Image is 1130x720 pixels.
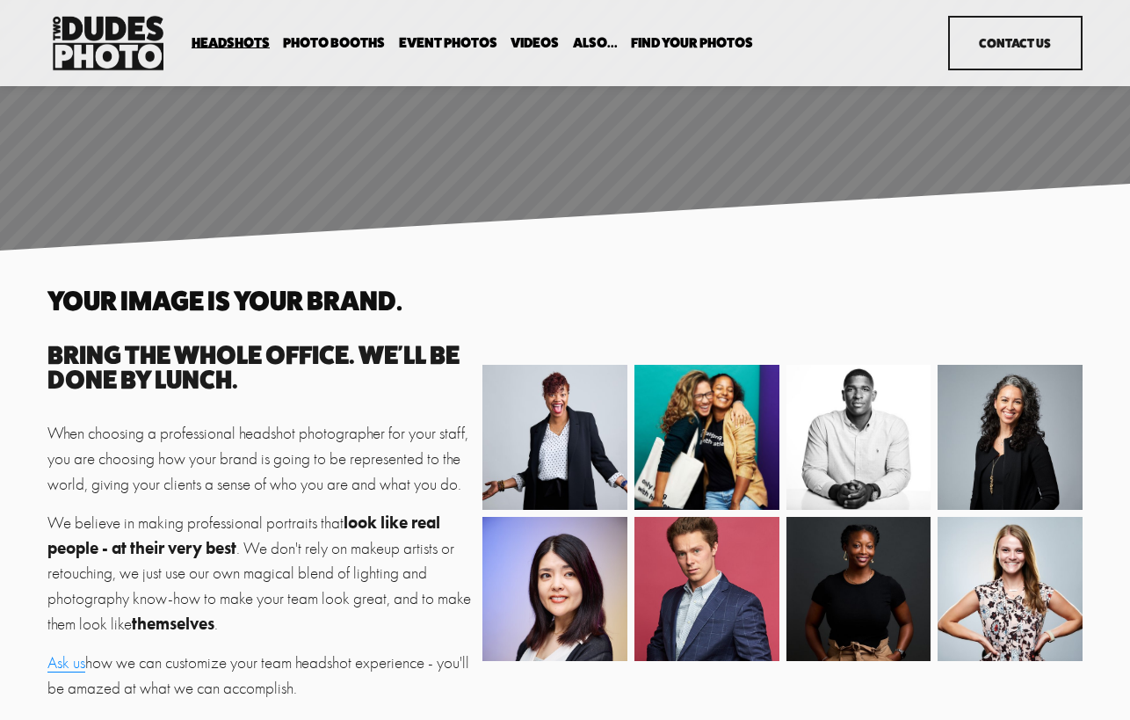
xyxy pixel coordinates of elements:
[192,34,270,51] a: folder dropdown
[283,34,385,51] a: folder dropdown
[47,287,473,314] h2: Your image is your brand.
[47,343,473,394] h3: Bring the whole office. We'll be done by lunch.
[631,34,753,51] a: folder dropdown
[132,614,214,634] strong: themselves
[474,365,641,510] img: BernadetteBoudreaux_22-06-22_2940.jpg
[511,34,559,51] a: Videos
[779,517,938,662] img: EddwinaFlowers_22-06-28_2567.jpg
[47,11,169,75] img: Two Dudes Photo | Headshots, Portraits &amp; Photo Booths
[923,517,1097,662] img: AlexEvans_Meganferrara_350.jpg
[47,511,473,636] p: We believe in making professional portraits that . We don't rely on makeup artists or retouching,...
[47,421,473,497] p: When choosing a professional headshot photographer for your staff, you are choosing how your bran...
[573,34,618,51] a: folder dropdown
[938,365,1083,556] img: JenniferButler_22-03-22_1386.jpg
[631,36,753,50] span: Find Your Photos
[283,36,385,50] span: Photo Booths
[47,653,85,673] a: Ask us
[399,34,497,51] a: Event Photos
[948,16,1083,71] a: Contact Us
[192,36,270,50] span: Headshots
[47,651,473,701] p: how we can customize your team headshot experience - you'll be amazed at what we can accomplish.
[573,36,618,50] span: Also...
[634,505,779,720] img: 22-06-28_StewHutchinson_0725.jpg
[590,365,808,510] img: 08-24_SherinDawud_19-09-13_0179.jpg
[769,365,946,510] img: 210804_FrederickEberhardtc_1547[BW].jpg
[47,513,444,558] strong: look like real people - at their very best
